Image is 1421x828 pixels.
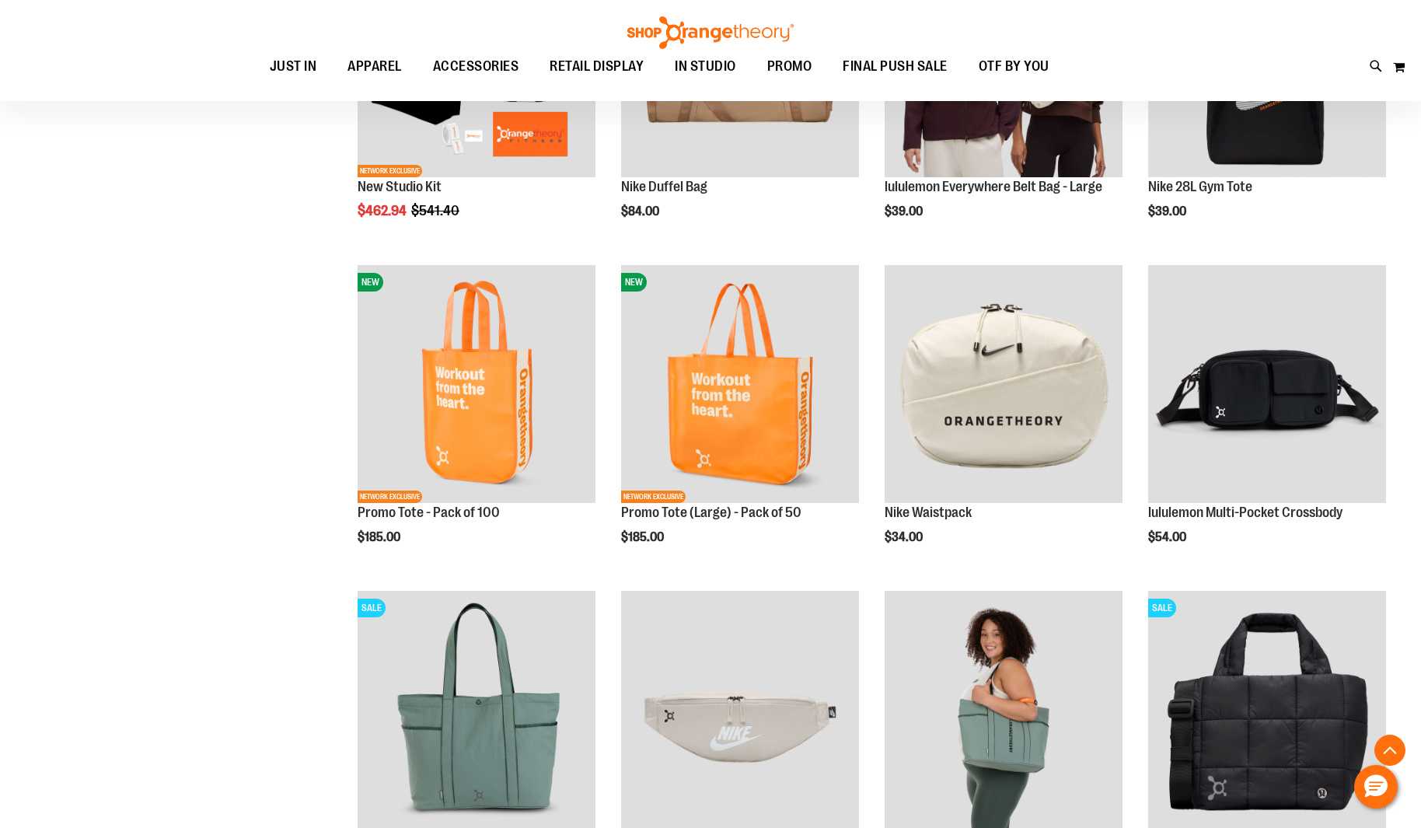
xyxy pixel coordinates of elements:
span: SALE [1148,599,1176,617]
a: New Studio Kit [358,179,442,194]
span: PROMO [767,49,812,84]
span: RETAIL DISPLAY [550,49,644,84]
a: lululemon Multi-Pocket Crossbody [1148,265,1386,505]
span: ACCESSORIES [433,49,519,84]
a: Nike Waistpack [885,265,1122,505]
a: lululemon Multi-Pocket Crossbody [1148,505,1342,520]
span: NETWORK EXCLUSIVE [358,491,422,503]
span: JUST IN [270,49,317,84]
a: ACCESSORIES [417,49,535,84]
span: NEW [358,273,383,292]
span: $39.00 [1148,204,1189,218]
a: IN STUDIO [659,49,752,85]
a: Nike Duffel Bag [621,179,707,194]
div: product [1140,257,1394,583]
img: Promo Tote - Pack of 100 [358,265,595,503]
span: $54.00 [1148,530,1189,544]
a: Promo Tote - Pack of 100 [358,505,500,520]
a: PROMO [752,49,828,85]
a: Promo Tote - Pack of 100NEWNETWORK EXCLUSIVE [358,265,595,505]
span: FINAL PUSH SALE [843,49,948,84]
span: NETWORK EXCLUSIVE [358,165,422,177]
span: $34.00 [885,530,925,544]
span: APPAREL [347,49,402,84]
div: product [877,257,1130,583]
button: Back To Top [1374,735,1405,766]
a: lululemon Everywhere Belt Bag - Large [885,179,1102,194]
a: RETAIL DISPLAY [534,49,659,85]
span: $541.40 [411,203,462,218]
span: OTF BY YOU [979,49,1049,84]
a: OTF BY YOU [963,49,1065,85]
a: APPAREL [332,49,417,85]
a: JUST IN [254,49,333,85]
span: SALE [358,599,386,617]
div: product [613,257,867,583]
span: $185.00 [358,530,403,544]
a: Promo Tote (Large) - Pack of 50NEWNETWORK EXCLUSIVE [621,265,859,505]
img: lululemon Multi-Pocket Crossbody [1148,265,1386,503]
div: product [350,257,603,583]
span: $84.00 [621,204,662,218]
span: NETWORK EXCLUSIVE [621,491,686,503]
img: Promo Tote (Large) - Pack of 50 [621,265,859,503]
span: $185.00 [621,530,666,544]
a: Nike Waistpack [885,505,972,520]
span: NEW [621,273,647,292]
a: Promo Tote (Large) - Pack of 50 [621,505,801,520]
a: Nike 28L Gym Tote [1148,179,1252,194]
img: Nike Waistpack [885,265,1122,503]
a: FINAL PUSH SALE [827,49,963,85]
span: IN STUDIO [675,49,736,84]
button: Hello, have a question? Let’s chat. [1354,765,1398,809]
span: $462.94 [358,203,409,218]
img: Shop Orangetheory [625,16,796,49]
span: $39.00 [885,204,925,218]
